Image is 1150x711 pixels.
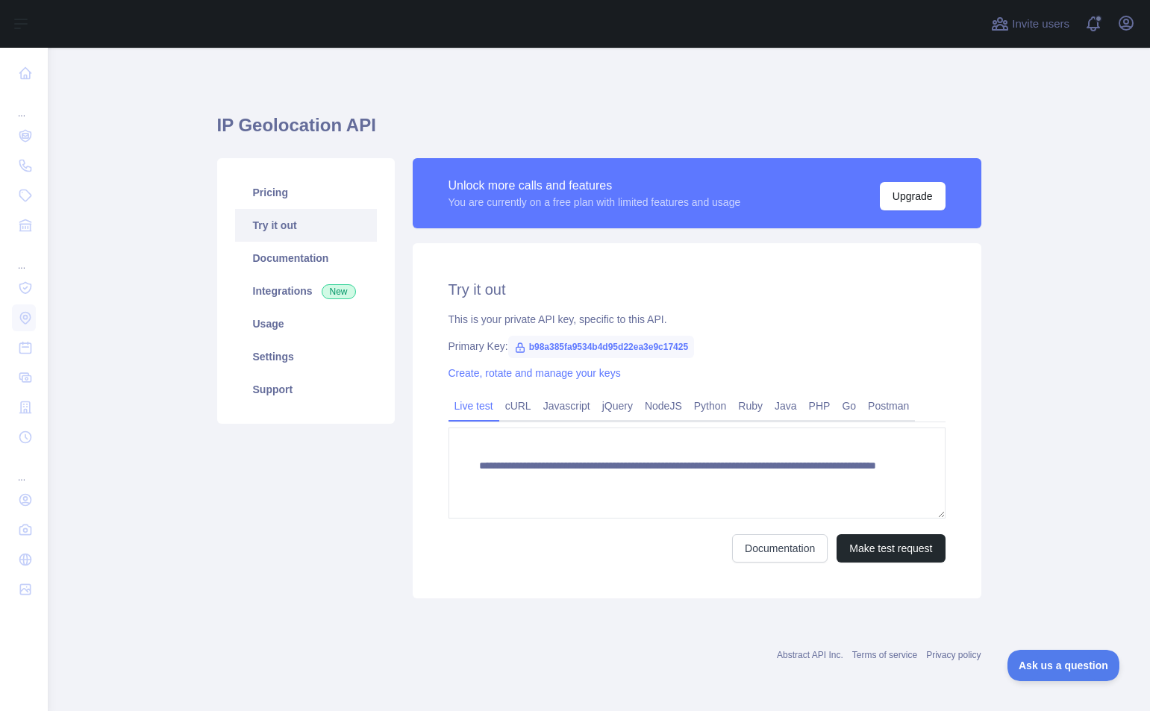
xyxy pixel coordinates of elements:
div: ... [12,242,36,272]
a: Javascript [537,394,596,418]
div: Unlock more calls and features [449,177,741,195]
div: ... [12,90,36,119]
a: Usage [235,307,377,340]
iframe: Toggle Customer Support [1007,650,1120,681]
a: Privacy policy [926,650,981,660]
div: This is your private API key, specific to this API. [449,312,946,327]
a: Pricing [235,176,377,209]
a: Settings [235,340,377,373]
a: Documentation [732,534,828,563]
a: Abstract API Inc. [777,650,843,660]
div: You are currently on a free plan with limited features and usage [449,195,741,210]
a: Postman [862,394,915,418]
a: Support [235,373,377,406]
button: Invite users [988,12,1072,36]
span: New [322,284,356,299]
a: NodeJS [639,394,688,418]
a: Documentation [235,242,377,275]
h1: IP Geolocation API [217,113,981,149]
div: Primary Key: [449,339,946,354]
a: Java [769,394,803,418]
div: ... [12,454,36,483]
button: Upgrade [880,182,946,210]
a: Ruby [732,394,769,418]
a: Create, rotate and manage your keys [449,367,621,379]
a: Try it out [235,209,377,242]
a: Terms of service [852,650,917,660]
h2: Try it out [449,279,946,300]
a: Go [836,394,862,418]
a: cURL [499,394,537,418]
span: Invite users [1012,16,1069,33]
span: b98a385fa9534b4d95d22ea3e9c17425 [508,336,695,358]
a: Live test [449,394,499,418]
a: PHP [803,394,837,418]
a: Python [688,394,733,418]
button: Make test request [837,534,945,563]
a: Integrations New [235,275,377,307]
a: jQuery [596,394,639,418]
